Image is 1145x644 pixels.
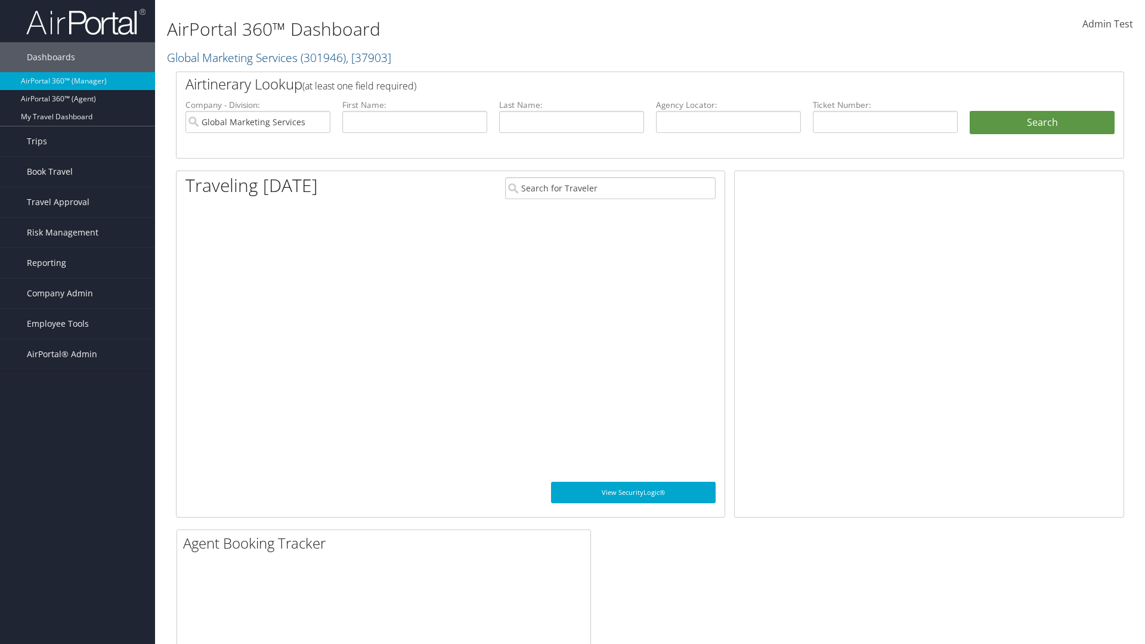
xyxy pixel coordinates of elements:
[27,248,66,278] span: Reporting
[26,8,146,36] img: airportal-logo.png
[970,111,1115,135] button: Search
[167,17,811,42] h1: AirPortal 360™ Dashboard
[27,42,75,72] span: Dashboards
[1082,17,1133,30] span: Admin Test
[27,187,89,217] span: Travel Approval
[27,157,73,187] span: Book Travel
[302,79,416,92] span: (at least one field required)
[185,74,1036,94] h2: Airtinerary Lookup
[499,99,644,111] label: Last Name:
[185,173,318,198] h1: Traveling [DATE]
[342,99,487,111] label: First Name:
[27,339,97,369] span: AirPortal® Admin
[551,482,716,503] a: View SecurityLogic®
[301,49,346,66] span: ( 301946 )
[346,49,391,66] span: , [ 37903 ]
[1082,6,1133,43] a: Admin Test
[27,309,89,339] span: Employee Tools
[813,99,958,111] label: Ticket Number:
[27,278,93,308] span: Company Admin
[505,177,716,199] input: Search for Traveler
[167,49,391,66] a: Global Marketing Services
[185,99,330,111] label: Company - Division:
[656,99,801,111] label: Agency Locator:
[27,126,47,156] span: Trips
[183,533,590,553] h2: Agent Booking Tracker
[27,218,98,247] span: Risk Management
